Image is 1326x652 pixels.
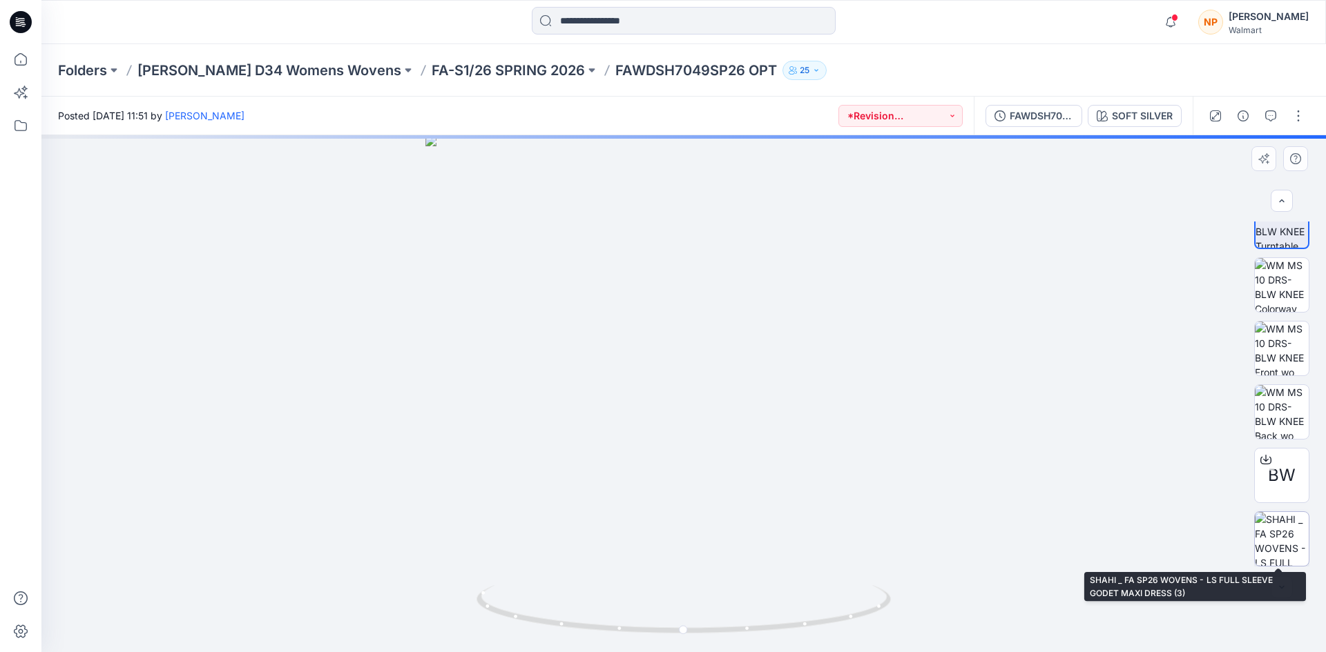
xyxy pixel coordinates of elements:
[1255,258,1309,312] img: WM MS 10 DRS-BLW KNEE Colorway wo Avatar
[58,61,107,80] a: Folders
[165,110,244,121] a: [PERSON_NAME]
[1229,8,1309,25] div: [PERSON_NAME]
[1255,385,1309,439] img: WM MS 10 DRS-BLW KNEE Back wo Avatar
[1088,105,1182,127] button: SOFT SILVER
[1010,108,1073,124] div: FAWDSH7049SP26 OPT
[800,63,809,78] p: 25
[432,61,585,80] a: FA-S1/26 SPRING 2026
[615,61,777,80] p: FAWDSH7049SP26 OPT
[1198,10,1223,34] div: NP
[58,108,244,123] span: Posted [DATE] 11:51 by
[1229,25,1309,35] div: Walmart
[1256,195,1308,248] img: WM MS 10 DRS-BLW KNEE Turntable with Avatar
[1232,105,1254,127] button: Details
[1112,108,1173,124] div: SOFT SILVER
[1255,322,1309,375] img: WM MS 10 DRS-BLW KNEE Front wo Avatar
[782,61,827,80] button: 25
[986,105,1082,127] button: FAWDSH7049SP26 OPT
[1268,463,1296,488] span: BW
[1255,512,1309,566] img: SHAHI _ FA SP26 WOVENS - LS FULL SLEEVE GODET MAXI DRESS (3)
[137,61,401,80] a: [PERSON_NAME] D34 Womens Wovens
